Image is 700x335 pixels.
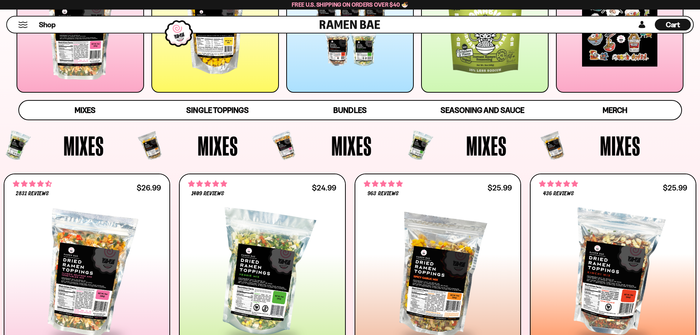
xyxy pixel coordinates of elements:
[39,20,55,30] span: Shop
[312,184,336,191] div: $24.99
[655,17,691,33] div: Cart
[198,132,238,159] span: Mixes
[18,22,28,28] button: Mobile Menu Trigger
[603,106,627,115] span: Merch
[539,179,578,189] span: 4.76 stars
[75,106,96,115] span: Mixes
[600,132,640,159] span: Mixes
[416,101,549,120] a: Seasoning and Sauce
[441,106,524,115] span: Seasoning and Sauce
[466,132,507,159] span: Mixes
[186,106,248,115] span: Single Toppings
[333,106,366,115] span: Bundles
[364,179,403,189] span: 4.75 stars
[151,101,284,120] a: Single Toppings
[367,191,398,197] span: 963 reviews
[191,191,224,197] span: 1409 reviews
[292,1,408,8] span: Free U.S. Shipping on Orders over $40 🍜
[543,191,574,197] span: 436 reviews
[16,191,49,197] span: 2831 reviews
[188,179,227,189] span: 4.76 stars
[284,101,416,120] a: Bundles
[663,184,687,191] div: $25.99
[19,101,151,120] a: Mixes
[137,184,161,191] div: $26.99
[488,184,512,191] div: $25.99
[666,20,680,29] span: Cart
[331,132,372,159] span: Mixes
[64,132,104,159] span: Mixes
[549,101,681,120] a: Merch
[39,19,55,31] a: Shop
[13,179,52,189] span: 4.68 stars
